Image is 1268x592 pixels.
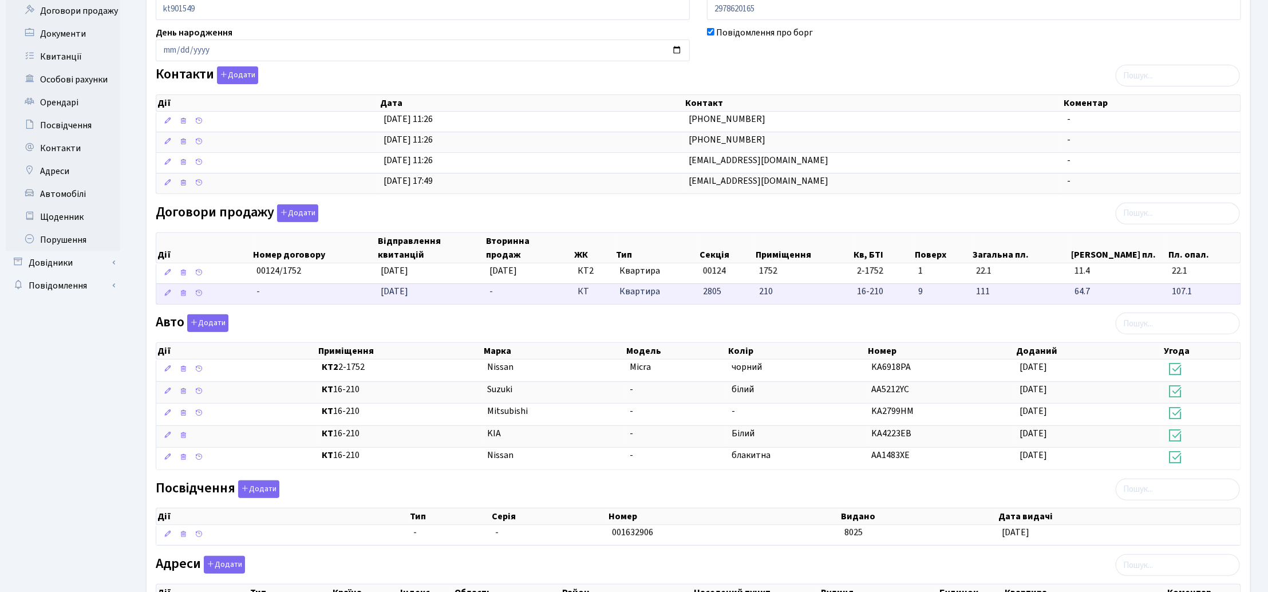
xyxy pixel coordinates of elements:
button: Авто [187,314,228,332]
span: Nissan [487,361,513,373]
span: 210 [759,285,773,298]
th: Видано [840,508,997,524]
span: [DATE] [489,265,517,277]
span: 107.1 [1172,285,1236,298]
b: КТ [322,405,333,417]
span: 8025 [844,526,863,539]
span: - [630,427,633,440]
button: Адреси [204,556,245,574]
span: [EMAIL_ADDRESS][DOMAIN_NAME] [689,175,828,187]
input: Пошук... [1116,479,1240,500]
th: Дії [156,508,409,524]
th: Приміщення [318,343,483,359]
th: Вторинна продаж [485,233,573,263]
a: Квитанції [6,45,120,68]
a: Посвідчення [6,114,120,137]
span: Suzuki [487,383,512,396]
b: КТ [322,449,333,461]
span: [DATE] [381,265,409,277]
b: КТ [322,383,333,396]
a: Автомобілі [6,183,120,206]
span: 16-210 [322,383,477,396]
input: Пошук... [1116,554,1240,576]
span: - [414,526,487,539]
a: Особові рахунки [6,68,120,91]
th: Дії [156,95,379,111]
th: Загальна пл. [971,233,1071,263]
a: Щоденник [6,206,120,228]
span: 22.1 [976,265,1066,278]
span: [DATE] [1020,383,1047,396]
span: [DATE] 11:26 [384,133,433,146]
input: Пошук... [1116,203,1240,224]
span: [DATE] 11:26 [384,113,433,125]
span: Квартира [619,285,694,298]
a: Орендарі [6,91,120,114]
span: 111 [976,285,1066,298]
span: 16-210 [857,285,909,298]
span: - [489,285,493,298]
span: АА1483ХЕ [871,449,910,461]
a: Повідомлення [6,274,120,297]
span: - [1067,175,1071,187]
span: - [1067,133,1071,146]
th: Пл. опал. [1167,233,1241,263]
span: білий [732,383,755,396]
th: Тип [615,233,698,263]
button: Контакти [217,66,258,84]
a: Додати [214,65,258,85]
label: Адреси [156,556,245,574]
span: Mitsubishi [487,405,528,417]
th: Угода [1163,343,1241,359]
b: КТ [322,427,333,440]
a: Адреси [6,160,120,183]
a: Додати [184,313,228,333]
span: КТ [578,285,610,298]
span: - [1067,154,1071,167]
span: 2-1752 [322,361,477,374]
span: 00124 [703,265,726,277]
a: Довідники [6,251,120,274]
th: Колір [728,343,867,359]
span: [DATE] 17:49 [384,175,433,187]
span: 16-210 [322,427,477,440]
a: Документи [6,22,120,45]
label: Повідомлення про борг [716,26,813,40]
span: [PHONE_NUMBER] [689,133,765,146]
label: Авто [156,314,228,332]
th: Модель [625,343,728,359]
span: 001632906 [613,526,654,539]
label: Договори продажу [156,204,318,222]
span: [DATE] [1020,427,1047,440]
span: Білий [732,427,755,440]
th: Кв, БТІ [853,233,914,263]
th: Номер договору [252,233,377,263]
th: Марка [483,343,625,359]
span: [DATE] [1020,361,1047,373]
th: Номер [867,343,1015,359]
label: Посвідчення [156,480,279,498]
span: Nissan [487,449,513,461]
th: Поверх [914,233,971,263]
span: [DATE] [1020,405,1047,417]
input: Пошук... [1116,65,1240,86]
a: Додати [201,554,245,574]
th: [PERSON_NAME] пл. [1071,233,1167,263]
input: Пошук... [1116,313,1240,334]
span: [DATE] [381,285,409,298]
th: Коментар [1062,95,1241,111]
span: 00124/1752 [256,265,301,277]
label: Контакти [156,66,258,84]
span: 2-1752 [857,265,909,278]
span: блакитна [732,449,771,461]
span: [DATE] [1020,449,1047,461]
th: Дата видачі [997,508,1241,524]
span: 11.4 [1075,265,1163,278]
th: Приміщення [755,233,852,263]
th: Дії [156,233,252,263]
span: - [630,383,633,396]
span: - [630,449,633,461]
span: 1 [918,265,967,278]
a: Порушення [6,228,120,251]
th: Секція [698,233,755,263]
